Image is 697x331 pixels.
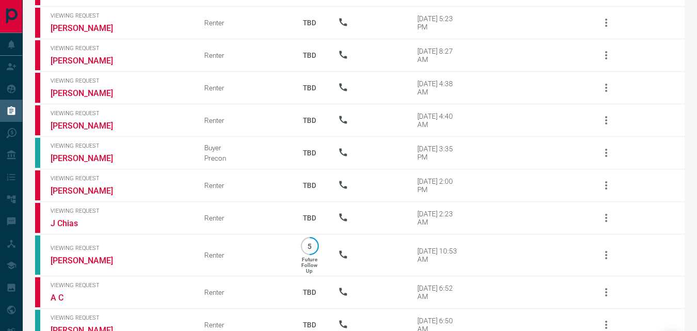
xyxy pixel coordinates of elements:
p: TBD [297,74,322,102]
div: Renter [204,251,281,259]
span: Viewing Request [51,175,189,182]
div: [DATE] 10:53 AM [417,247,461,263]
div: property.ca [35,170,40,200]
span: Viewing Request [51,77,189,84]
span: Viewing Request [51,12,189,19]
p: TBD [297,204,322,232]
div: [DATE] 2:23 AM [417,210,461,226]
span: Viewing Request [51,110,189,117]
div: Renter [204,116,281,124]
div: property.ca [35,40,40,70]
a: [PERSON_NAME] [51,153,128,163]
div: Precon [204,154,281,162]
div: condos.ca [35,138,40,168]
div: [DATE] 5:23 PM [417,14,461,31]
a: [PERSON_NAME] [51,56,128,66]
div: property.ca [35,277,40,307]
span: Viewing Request [51,45,189,52]
a: [PERSON_NAME] [51,88,128,98]
div: [DATE] 3:35 PM [417,145,461,161]
div: Renter [204,19,281,27]
span: Viewing Request [51,282,189,289]
div: [DATE] 8:27 AM [417,47,461,64]
p: TBD [297,139,322,167]
div: property.ca [35,73,40,103]
p: Future Follow Up [301,257,317,274]
div: Renter [204,51,281,59]
a: [PERSON_NAME] [51,23,128,33]
div: [DATE] 4:38 AM [417,80,461,96]
span: Viewing Request [51,208,189,214]
div: [DATE] 6:52 AM [417,284,461,301]
div: condos.ca [35,235,40,275]
div: property.ca [35,203,40,233]
div: property.ca [35,105,40,135]
div: Renter [204,181,281,190]
a: [PERSON_NAME] [51,256,128,265]
div: property.ca [35,8,40,38]
span: Viewing Request [51,245,189,251]
a: A C [51,293,128,303]
div: Renter [204,288,281,296]
p: TBD [297,9,322,37]
a: [PERSON_NAME] [51,186,128,196]
p: TBD [297,171,322,199]
span: Viewing Request [51,314,189,321]
div: Renter [204,214,281,222]
p: TBD [297,106,322,134]
a: [PERSON_NAME] [51,121,128,131]
a: J Chias [51,218,128,228]
span: Viewing Request [51,143,189,149]
div: Renter [204,84,281,92]
div: Renter [204,321,281,329]
div: [DATE] 4:40 AM [417,112,461,129]
div: Buyer [204,144,281,152]
p: 5 [306,242,314,250]
p: TBD [297,278,322,306]
div: [DATE] 2:00 PM [417,177,461,194]
p: TBD [297,41,322,69]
